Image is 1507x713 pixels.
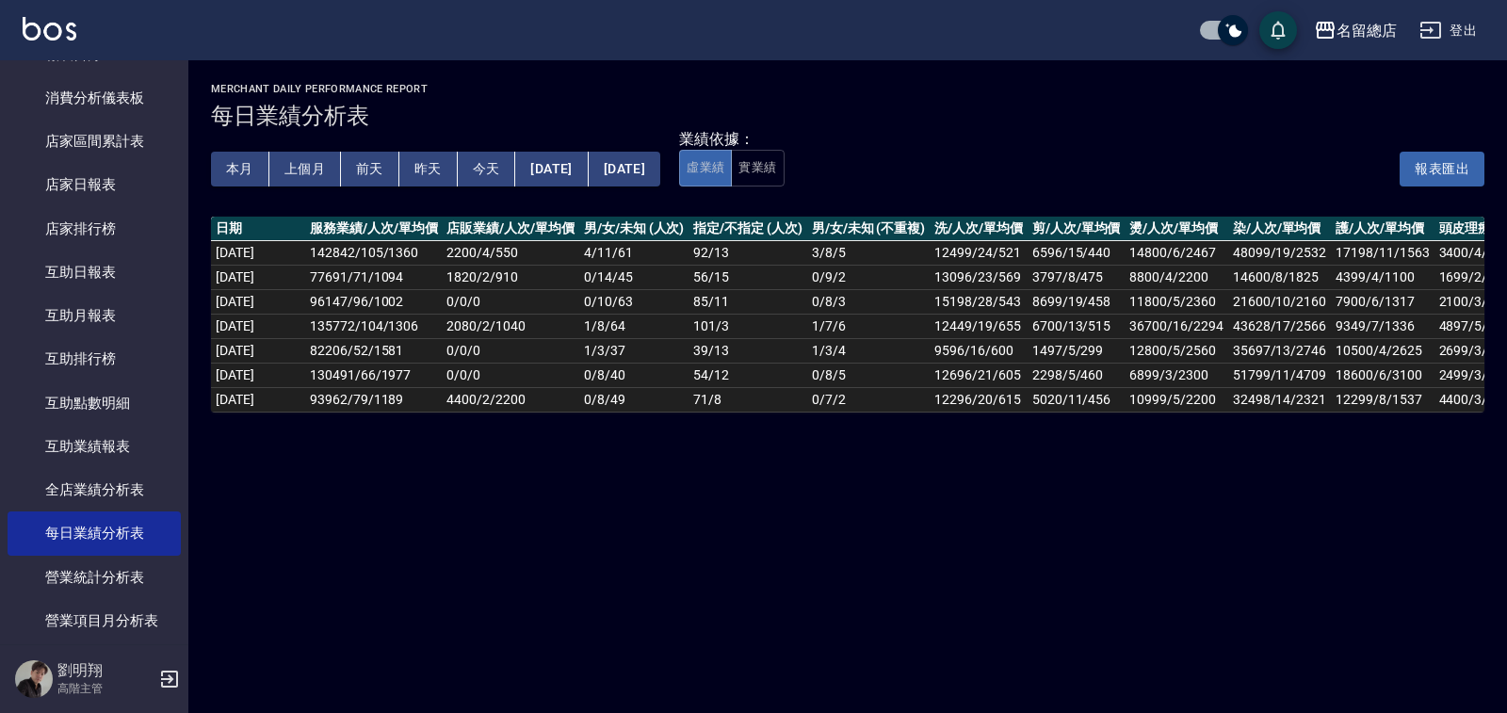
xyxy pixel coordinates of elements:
[1125,314,1227,338] td: 36700/16/2294
[8,76,181,120] a: 消費分析儀表板
[211,387,305,412] td: [DATE]
[1028,363,1126,387] td: 2298/5/460
[15,660,53,698] img: Person
[1331,387,1434,412] td: 12299/8/1537
[269,152,341,186] button: 上個月
[1125,387,1227,412] td: 10999/5/2200
[305,314,442,338] td: 135772 / 104 / 1306
[1412,13,1484,48] button: 登出
[1400,152,1484,186] button: 報表匯出
[211,265,305,289] td: [DATE]
[442,338,578,363] td: 0 / 0 / 0
[807,338,930,363] td: 1 / 3 / 4
[1028,240,1126,265] td: 6596/15/440
[579,217,689,241] th: 男/女/未知 (人次)
[930,314,1028,338] td: 12449/19/655
[807,217,930,241] th: 男/女/未知 (不重複)
[930,338,1028,363] td: 9596/16/600
[807,314,930,338] td: 1 / 7 / 6
[689,289,806,314] td: 85 / 11
[807,289,930,314] td: 0 / 8 / 3
[211,103,1484,129] h3: 每日業績分析表
[1228,240,1331,265] td: 48099/19/2532
[579,338,689,363] td: 1 / 3 / 37
[930,217,1028,241] th: 洗/人次/單均價
[1259,11,1297,49] button: save
[8,511,181,555] a: 每日業績分析表
[1331,363,1434,387] td: 18600/6/3100
[1125,240,1227,265] td: 14800/6/2467
[211,289,305,314] td: [DATE]
[1028,387,1126,412] td: 5020/11/456
[211,240,305,265] td: [DATE]
[57,680,154,697] p: 高階主管
[305,240,442,265] td: 142842 / 105 / 1360
[1228,363,1331,387] td: 51799/11/4709
[8,294,181,337] a: 互助月報表
[1228,217,1331,241] th: 染/人次/單均價
[1125,217,1227,241] th: 燙/人次/單均價
[399,152,458,186] button: 昨天
[8,163,181,206] a: 店家日報表
[305,289,442,314] td: 96147 / 96 / 1002
[807,387,930,412] td: 0 / 7 / 2
[341,152,399,186] button: 前天
[305,265,442,289] td: 77691 / 71 / 1094
[442,240,578,265] td: 2200 / 4 / 550
[930,387,1028,412] td: 12296/20/615
[579,314,689,338] td: 1 / 8 / 64
[1228,265,1331,289] td: 14600/8/1825
[1125,363,1227,387] td: 6899/3/2300
[211,338,305,363] td: [DATE]
[23,17,76,41] img: Logo
[1331,240,1434,265] td: 17198/11/1563
[1028,338,1126,363] td: 1497/5/299
[689,387,806,412] td: 71 / 8
[211,83,1484,95] h2: merchant daily performance report
[930,289,1028,314] td: 15198/28/543
[679,130,784,150] div: 業績依據：
[211,363,305,387] td: [DATE]
[442,265,578,289] td: 1820 / 2 / 910
[1028,289,1126,314] td: 8699/19/458
[211,152,269,186] button: 本月
[579,363,689,387] td: 0 / 8 / 40
[1337,19,1397,42] div: 名留總店
[305,387,442,412] td: 93962 / 79 / 1189
[1028,217,1126,241] th: 剪/人次/單均價
[807,265,930,289] td: 0 / 9 / 2
[1306,11,1404,50] button: 名留總店
[305,217,442,241] th: 服務業績/人次/單均價
[689,314,806,338] td: 101 / 3
[8,207,181,251] a: 店家排行榜
[8,381,181,425] a: 互助點數明細
[1331,314,1434,338] td: 9349/7/1336
[1228,387,1331,412] td: 32498/14/2321
[930,265,1028,289] td: 13096/23/569
[8,556,181,599] a: 營業統計分析表
[807,240,930,265] td: 3 / 8 / 5
[442,387,578,412] td: 4400 / 2 / 2200
[8,468,181,511] a: 全店業績分析表
[807,363,930,387] td: 0 / 8 / 5
[1331,338,1434,363] td: 10500/4/2625
[579,289,689,314] td: 0 / 10 / 63
[515,152,588,186] button: [DATE]
[1331,265,1434,289] td: 4399/4/1100
[930,363,1028,387] td: 12696/21/605
[8,251,181,294] a: 互助日報表
[8,599,181,642] a: 營業項目月分析表
[458,152,516,186] button: 今天
[442,363,578,387] td: 0 / 0 / 0
[689,217,806,241] th: 指定/不指定 (人次)
[579,240,689,265] td: 4 / 11 / 61
[679,150,732,186] button: 虛業績
[1125,265,1227,289] td: 8800/4/2200
[689,240,806,265] td: 92 / 13
[1028,314,1126,338] td: 6700/13/515
[1228,314,1331,338] td: 43628/17/2566
[442,314,578,338] td: 2080 / 2 / 1040
[579,387,689,412] td: 0 / 8 / 49
[1228,289,1331,314] td: 21600/10/2160
[1125,338,1227,363] td: 12800/5/2560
